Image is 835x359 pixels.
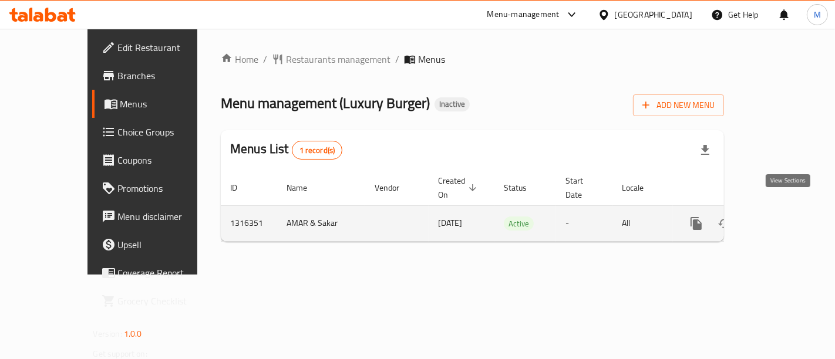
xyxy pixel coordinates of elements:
[556,205,612,241] td: -
[221,205,277,241] td: 1316351
[221,52,724,66] nav: breadcrumb
[92,90,227,118] a: Menus
[92,231,227,259] a: Upsell
[287,181,322,195] span: Name
[395,52,399,66] li: /
[118,153,217,167] span: Coupons
[435,99,470,109] span: Inactive
[124,326,142,341] span: 1.0.0
[438,174,480,202] span: Created On
[642,98,715,113] span: Add New Menu
[375,181,415,195] span: Vendor
[263,52,267,66] li: /
[711,209,739,238] button: Change Status
[92,287,227,315] a: Grocery Checklist
[92,174,227,202] a: Promotions
[691,136,719,164] div: Export file
[286,52,390,66] span: Restaurants management
[230,181,252,195] span: ID
[814,8,821,21] span: M
[673,170,804,206] th: Actions
[633,94,724,116] button: Add New Menu
[487,8,560,22] div: Menu-management
[118,69,217,83] span: Branches
[292,141,343,160] div: Total records count
[615,8,692,21] div: [GEOGRAPHIC_DATA]
[221,90,430,116] span: Menu management ( Luxury Burger )
[118,181,217,195] span: Promotions
[504,181,542,195] span: Status
[438,215,462,231] span: [DATE]
[93,326,122,341] span: Version:
[118,209,217,223] span: Menu disclaimer
[221,52,258,66] a: Home
[435,97,470,111] div: Inactive
[118,125,217,139] span: Choice Groups
[120,97,217,111] span: Menus
[118,238,217,252] span: Upsell
[118,40,217,55] span: Edit Restaurant
[92,33,227,62] a: Edit Restaurant
[118,294,217,308] span: Grocery Checklist
[92,146,227,174] a: Coupons
[92,118,227,146] a: Choice Groups
[92,202,227,231] a: Menu disclaimer
[92,259,227,287] a: Coverage Report
[504,217,534,231] span: Active
[622,181,659,195] span: Locale
[272,52,390,66] a: Restaurants management
[682,209,711,238] button: more
[230,140,342,160] h2: Menus List
[221,170,804,242] table: enhanced table
[418,52,445,66] span: Menus
[92,62,227,90] a: Branches
[118,266,217,280] span: Coverage Report
[277,205,365,241] td: AMAR & Sakar
[612,205,673,241] td: All
[292,145,342,156] span: 1 record(s)
[565,174,598,202] span: Start Date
